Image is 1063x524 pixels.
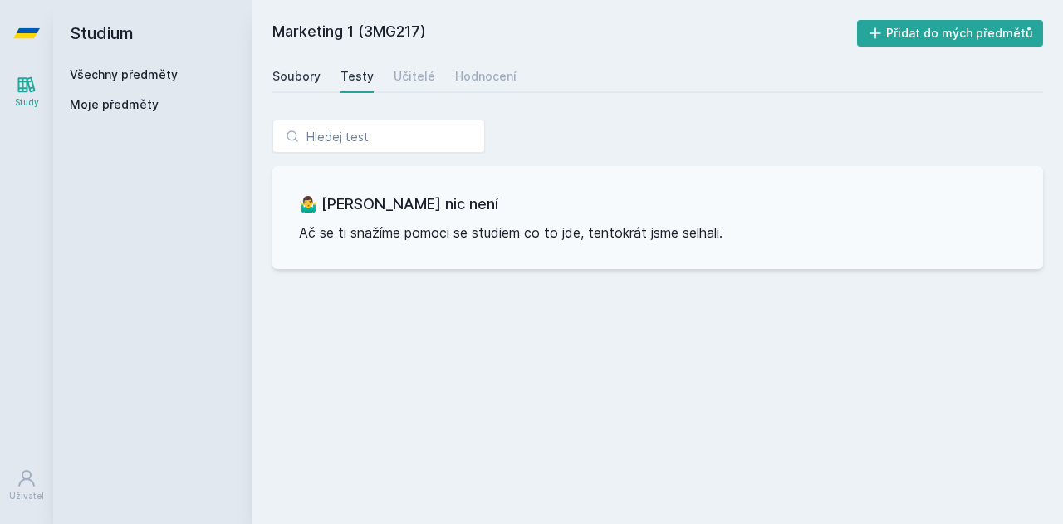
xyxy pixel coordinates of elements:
[15,96,39,109] div: Study
[299,223,1016,242] p: Ač se ti snažíme pomoci se studiem co to jde, tentokrát jsme selhali.
[272,60,321,93] a: Soubory
[9,490,44,502] div: Uživatel
[340,60,374,93] a: Testy
[455,60,517,93] a: Hodnocení
[3,66,50,117] a: Study
[340,68,374,85] div: Testy
[70,67,178,81] a: Všechny předměty
[70,96,159,113] span: Moje předměty
[3,460,50,511] a: Uživatel
[455,68,517,85] div: Hodnocení
[394,68,435,85] div: Učitelé
[272,68,321,85] div: Soubory
[857,20,1044,47] button: Přidat do mých předmětů
[272,120,485,153] input: Hledej test
[394,60,435,93] a: Učitelé
[299,193,1016,216] h3: 🤷‍♂️ [PERSON_NAME] nic není
[272,20,857,47] h2: Marketing 1 (3MG217)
